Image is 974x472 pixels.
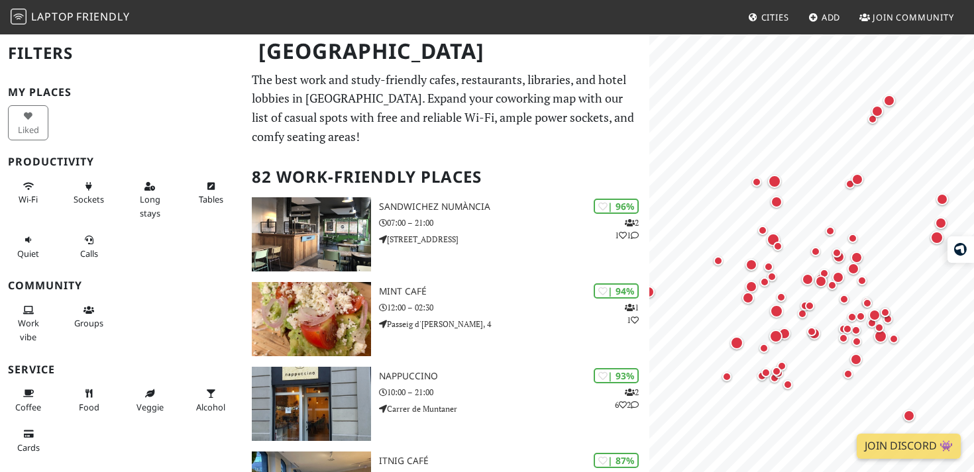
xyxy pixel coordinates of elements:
span: Laptop [31,9,74,24]
div: Map marker [797,298,813,314]
div: Map marker [764,230,783,249]
div: Map marker [767,370,783,386]
div: Map marker [804,324,820,340]
div: Map marker [886,331,902,347]
span: Food [79,401,99,413]
div: Map marker [710,253,726,269]
div: Map marker [749,174,765,190]
div: Map marker [768,193,785,211]
div: Map marker [776,325,793,342]
div: Map marker [822,223,838,239]
button: Quiet [8,229,48,264]
span: Veggie [136,401,164,413]
div: Map marker [842,176,858,192]
div: Map marker [802,298,818,314]
div: Map marker [871,327,890,346]
div: Map marker [780,377,796,393]
div: Map marker [812,271,830,288]
span: Credit cards [17,442,40,453]
div: Map marker [799,271,816,288]
a: Join Community [854,5,959,29]
a: LaptopFriendly LaptopFriendly [11,6,130,29]
span: Power sockets [74,193,104,205]
button: Cards [8,423,48,458]
div: Map marker [754,368,770,384]
div: Map marker [824,277,840,293]
button: Food [69,383,109,418]
span: Video/audio calls [80,248,98,260]
div: Map marker [859,295,875,311]
button: Long stays [130,175,170,224]
div: Map marker [806,325,823,342]
div: Map marker [848,249,865,266]
a: Add [803,5,846,29]
div: Map marker [934,191,951,208]
div: Map marker [854,273,870,289]
div: Map marker [849,334,865,350]
p: 12:00 – 02:30 [379,301,649,314]
p: 2 6 2 [615,386,639,411]
p: Carrer de Muntaner [379,402,649,415]
div: Map marker [848,322,864,338]
p: 1 1 [625,301,639,326]
h3: My Places [8,86,236,99]
h3: Productivity [8,156,236,168]
span: Add [822,11,841,23]
div: Map marker [844,309,860,325]
div: Map marker [767,302,786,320]
button: Coffee [8,383,48,418]
div: Map marker [728,334,746,352]
a: Nappuccino | 93% 262 Nappuccino 10:00 – 21:00 Carrer de Muntaner [244,367,650,441]
button: Calls [69,229,109,264]
div: Map marker [743,278,760,295]
h1: [GEOGRAPHIC_DATA] [248,33,647,70]
div: Map marker [869,103,886,120]
div: Map marker [761,259,777,275]
img: LaptopFriendly [11,9,27,24]
div: Map marker [881,92,898,109]
div: Map marker [836,321,851,337]
span: Friendly [76,9,129,24]
div: | 96% [594,199,639,214]
div: Map marker [719,369,735,385]
div: Map marker [877,305,893,320]
p: The best work and study-friendly cafes, restaurants, libraries, and hotel lobbies in [GEOGRAPHIC_... [252,70,642,146]
div: Map marker [773,289,789,305]
a: SandwiChez Numància | 96% 211 SandwiChez Numància 07:00 – 21:00 [STREET_ADDRESS] [244,197,650,271]
div: Map marker [866,307,883,324]
h3: Service [8,363,236,376]
div: Map marker [932,214,949,232]
p: 10:00 – 21:00 [379,386,649,399]
div: | 94% [594,283,639,299]
span: Coffee [15,401,41,413]
span: Join Community [873,11,954,23]
h2: Filters [8,33,236,73]
button: Groups [69,299,109,334]
div: Map marker [864,315,880,331]
span: Quiet [17,248,39,260]
h3: SandwiChez Numància [379,201,649,212]
span: Long stays [140,193,160,218]
button: Wi-Fi [8,175,48,211]
span: Group tables [74,317,103,329]
div: Map marker [853,308,869,324]
h3: Mint Café [379,286,649,297]
div: Map marker [739,289,757,307]
img: Mint Café [252,282,371,356]
span: People working [18,317,39,342]
span: Cities [761,11,789,23]
div: Map marker [840,366,856,382]
div: Map marker [880,311,896,327]
p: 2 1 1 [615,216,639,242]
button: Sockets [69,175,109,211]
p: [STREET_ADDRESS] [379,233,649,246]
div: Map marker [829,245,845,261]
a: Mint Café | 94% 11 Mint Café 12:00 – 02:30 Passeig d'[PERSON_NAME], 4 [244,282,650,356]
div: Map marker [774,358,790,374]
button: Alcohol [191,383,231,418]
div: | 93% [594,368,639,383]
p: Passeig d'[PERSON_NAME], 4 [379,318,649,330]
a: Cities [743,5,794,29]
span: Stable Wi-Fi [19,193,38,205]
img: Nappuccino [252,367,371,441]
